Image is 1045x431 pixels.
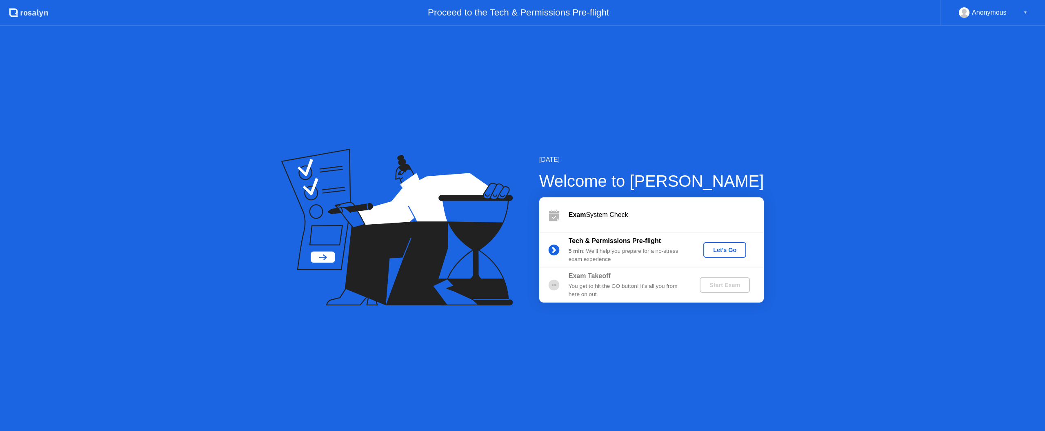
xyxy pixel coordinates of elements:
div: Welcome to [PERSON_NAME] [539,169,764,193]
b: Tech & Permissions Pre-flight [569,237,661,244]
div: System Check [569,210,764,220]
div: [DATE] [539,155,764,165]
b: Exam Takeoff [569,272,611,279]
button: Let's Go [703,242,746,258]
div: ▼ [1023,7,1027,18]
div: Start Exam [703,282,747,288]
b: Exam [569,211,586,218]
b: 5 min [569,248,583,254]
div: Anonymous [972,7,1007,18]
div: You get to hit the GO button! It’s all you from here on out [569,282,686,299]
div: Let's Go [707,247,743,253]
button: Start Exam [700,277,750,293]
div: : We’ll help you prepare for a no-stress exam experience [569,247,686,264]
